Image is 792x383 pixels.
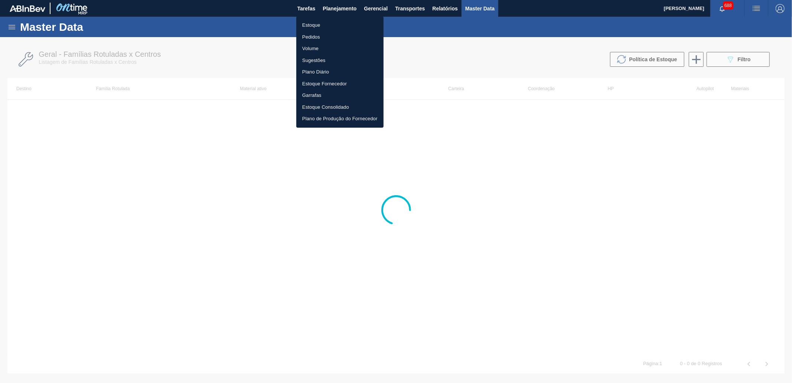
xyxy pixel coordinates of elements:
[296,89,384,101] a: Garrafas
[296,31,384,43] a: Pedidos
[296,55,384,66] a: Sugestões
[296,78,384,90] a: Estoque Fornecedor
[296,43,384,55] a: Volume
[296,19,384,31] a: Estoque
[296,101,384,113] a: Estoque Consolidado
[296,113,384,125] a: Plano de Produção do Fornecedor
[296,66,384,78] a: Plano Diário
